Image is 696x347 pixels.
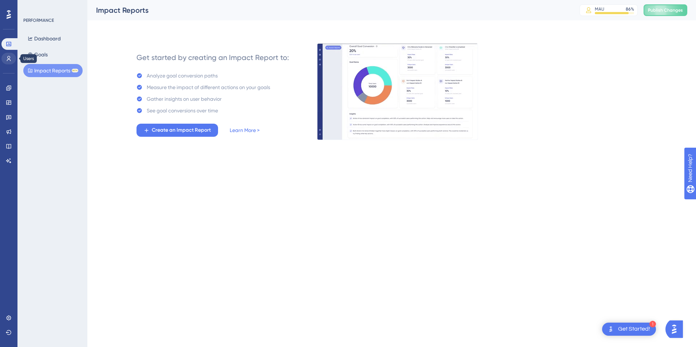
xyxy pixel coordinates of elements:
[648,7,683,13] span: Publish Changes
[595,6,604,12] div: MAU
[152,126,211,135] span: Create an Impact Report
[137,124,218,137] button: Create an Impact Report
[23,48,52,61] button: Goals
[23,32,65,45] button: Dashboard
[72,69,78,72] div: BETA
[96,5,561,15] div: Impact Reports
[147,95,222,103] div: Gather insights on user behavior
[602,323,656,336] div: Open Get Started! checklist, remaining modules: 1
[626,6,634,12] div: 86 %
[618,325,650,333] div: Get Started!
[147,83,270,92] div: Measure the impact of different actions on your goals
[137,52,289,63] div: Get started by creating an Impact Report to:
[230,126,260,135] a: Learn More >
[317,43,478,140] img: e8cc2031152ba83cd32f6b7ecddf0002.gif
[147,71,218,80] div: Analyze goal conversion paths
[665,318,687,340] iframe: UserGuiding AI Assistant Launcher
[606,325,615,334] img: launcher-image-alternative-text
[23,64,83,77] button: Impact ReportsBETA
[23,17,54,23] div: PERFORMANCE
[147,106,218,115] div: See goal conversions over time
[17,2,46,11] span: Need Help?
[649,321,656,327] div: 1
[644,4,687,16] button: Publish Changes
